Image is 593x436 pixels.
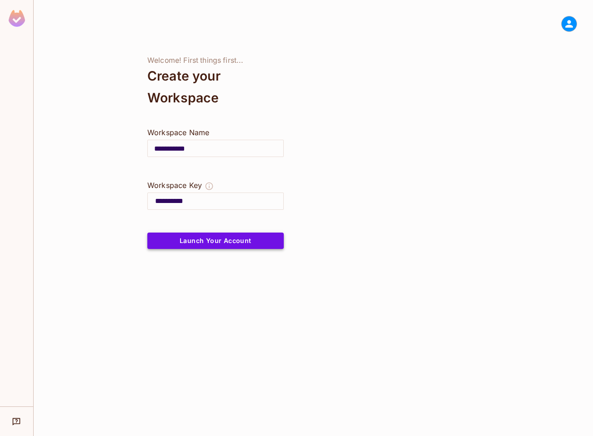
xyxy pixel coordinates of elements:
div: Create your Workspace [147,65,284,109]
div: Welcome! First things first... [147,56,284,65]
div: Workspace Name [147,127,284,138]
button: The Workspace Key is unique, and serves as the identifier of your workspace. [205,180,214,193]
div: Workspace Key [147,180,202,191]
div: Help & Updates [6,412,27,431]
img: SReyMgAAAABJRU5ErkJggg== [9,10,25,27]
button: Launch Your Account [147,233,284,249]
